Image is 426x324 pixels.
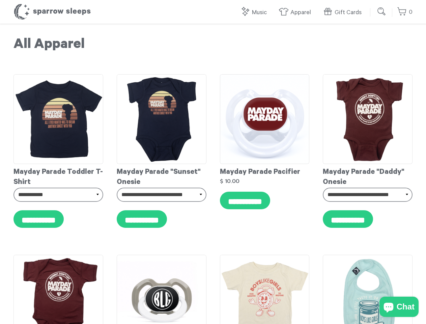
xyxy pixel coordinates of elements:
[375,5,389,18] input: Submit
[279,5,314,20] a: Apparel
[117,164,206,188] div: Mayday Parade "Sunset" Onesie
[220,178,239,184] strong: $ 10.00
[220,164,310,178] div: Mayday Parade Pacifier
[13,37,413,54] h1: All Apparel
[220,74,310,164] img: MaydayParadePacifierMockup_grande.png
[397,5,413,20] a: 0
[323,74,413,164] img: Mayday_Parade_-_Daddy_Onesie_grande.png
[13,3,91,20] h1: Sparrow Sleeps
[13,164,103,188] div: Mayday Parade Toddler T-Shirt
[13,74,103,164] img: MaydayParade-SunsetToddlerT-shirt_grande.png
[323,5,365,20] a: Gift Cards
[240,5,270,20] a: Music
[323,164,413,188] div: Mayday Parade "Daddy" Onesie
[117,74,206,164] img: MaydayParade-SunsetOnesie_grande.png
[377,297,421,319] inbox-online-store-chat: Shopify online store chat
